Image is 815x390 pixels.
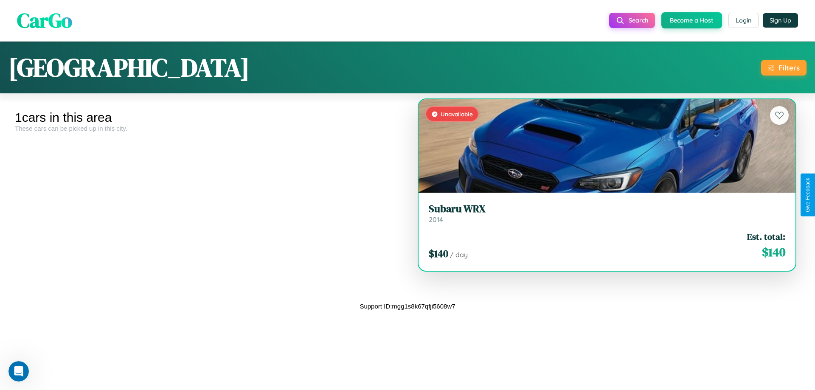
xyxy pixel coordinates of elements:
div: Give Feedback [805,178,811,212]
div: These cars can be picked up in this city. [15,125,401,132]
button: Login [728,13,759,28]
div: Filters [778,63,800,72]
span: CarGo [17,6,72,34]
span: $ 140 [762,244,785,261]
div: 1 cars in this area [15,110,401,125]
h3: Subaru WRX [429,203,785,215]
button: Search [609,13,655,28]
p: Support ID: mgg1s8k67qfji5608w7 [360,300,455,312]
span: / day [450,250,468,259]
span: Est. total: [747,230,785,243]
button: Filters [761,60,807,76]
span: Unavailable [441,110,473,118]
h1: [GEOGRAPHIC_DATA] [8,50,250,85]
button: Become a Host [661,12,722,28]
span: 2014 [429,215,443,224]
iframe: Intercom live chat [8,361,29,382]
a: Subaru WRX2014 [429,203,785,224]
span: Search [629,17,648,24]
button: Sign Up [763,13,798,28]
span: $ 140 [429,247,448,261]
